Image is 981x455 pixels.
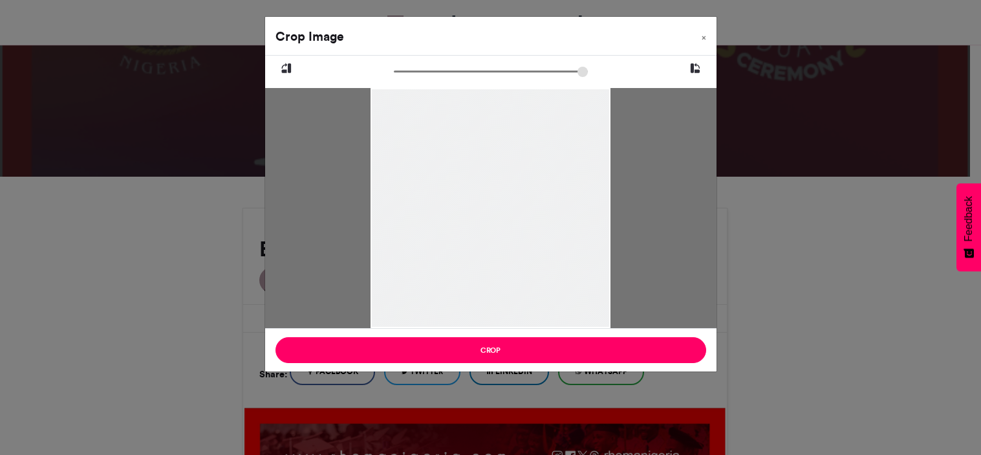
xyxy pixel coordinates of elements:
[275,337,706,363] button: Crop
[702,34,706,41] span: ×
[691,17,717,53] button: Close
[963,196,975,241] span: Feedback
[956,183,981,271] button: Feedback - Show survey
[275,27,344,46] h4: Crop Image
